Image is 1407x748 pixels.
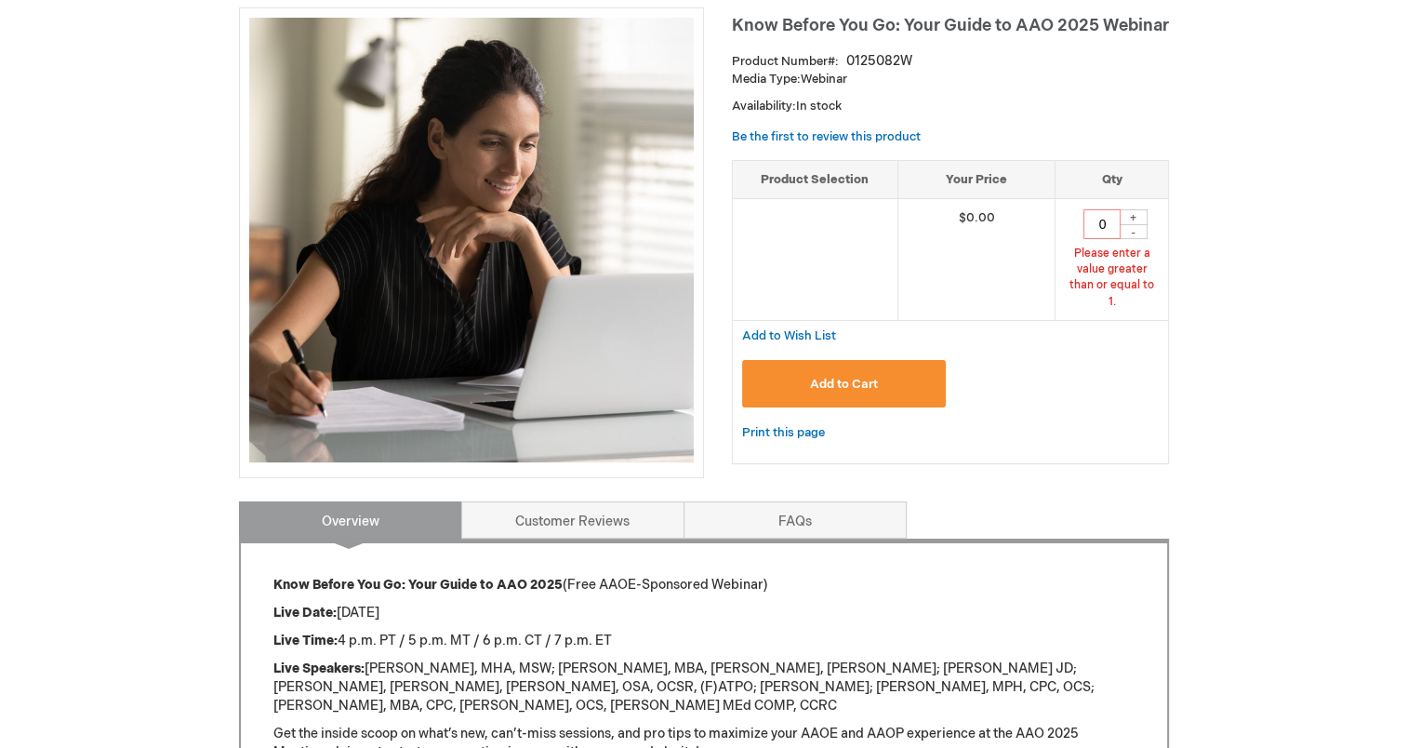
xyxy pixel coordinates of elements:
[461,501,684,539] a: Customer Reviews
[732,54,839,69] strong: Product Number
[897,160,1055,199] th: Your Price
[273,633,338,648] strong: Live Time:
[732,98,1169,115] p: Availability:
[732,129,921,144] a: Be the first to review this product
[1065,246,1158,310] div: Please enter a value greater than or equal to 1.
[897,199,1055,321] td: $0.00
[733,160,898,199] th: Product Selection
[273,661,365,676] strong: Live Speakers:
[732,16,1169,35] span: Know Before You Go: Your Guide to AAO 2025 Webinar
[273,632,1135,650] p: 4 p.m. PT / 5 p.m. MT / 6 p.m. CT / 7 p.m. ET
[742,421,825,445] a: Print this page
[742,328,836,343] span: Add to Wish List
[1120,209,1148,225] div: +
[239,501,462,539] a: Overview
[732,72,801,87] strong: Media Type:
[273,576,1135,594] p: (Free AAOE-Sponsored Webinar)
[796,99,842,114] span: In stock
[273,660,1135,715] p: [PERSON_NAME], MHA, MSW; [PERSON_NAME], MBA, [PERSON_NAME], [PERSON_NAME]; [PERSON_NAME] JD; [PER...
[810,377,878,392] span: Add to Cart
[846,52,912,71] div: 0125082W
[742,360,947,407] button: Add to Cart
[273,604,1135,622] p: [DATE]
[249,18,694,462] img: Know Before You Go: Your Guide to AAO 2025 Webinar
[732,71,1169,88] p: Webinar
[273,577,563,593] strong: Know Before You Go: Your Guide to AAO 2025
[742,327,836,343] a: Add to Wish List
[1120,224,1148,239] div: -
[684,501,907,539] a: FAQs
[1055,160,1168,199] th: Qty
[273,605,337,621] strong: Live Date:
[1083,209,1121,239] input: Qty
